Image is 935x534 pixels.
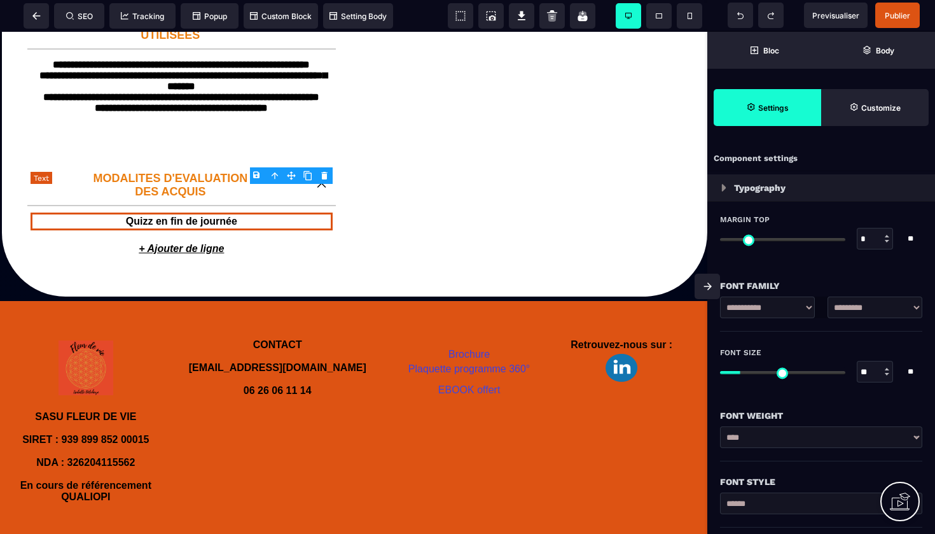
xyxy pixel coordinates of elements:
[35,379,136,390] b: SASU FLEUR DE VIE
[21,205,342,229] p: + Ajouter de ligne
[189,307,366,364] b: CONTACT [EMAIL_ADDRESS][DOMAIN_NAME] 06 26 06 11 14
[448,3,473,29] span: View components
[66,11,93,21] span: SEO
[193,11,227,21] span: Popup
[720,278,922,293] div: Font Family
[478,3,504,29] span: Screenshot
[720,474,922,489] div: Font Style
[606,322,637,350] img: 1a59c7fc07b2df508e9f9470b57f58b2_Design_sans_titre_(2).png
[329,11,387,21] span: Setting Body
[876,46,894,55] strong: Body
[763,46,779,55] strong: Bloc
[720,214,770,225] span: Margin Top
[721,184,726,192] img: loading
[734,180,786,195] p: Typography
[250,11,312,21] span: Custom Block
[720,408,922,423] div: Font Weight
[720,348,761,358] span: Font Size
[758,103,789,113] strong: Settings
[408,332,530,342] a: Plaquette programme 360°
[37,140,304,167] p: MODALITES D'EVALUATION DES ACQUIS
[804,3,868,28] span: Preview
[707,146,935,171] div: Component settings
[821,32,935,69] span: Open Layer Manager
[714,89,821,126] span: Settings
[861,103,901,113] strong: Customize
[571,307,672,318] b: Retrouvez-nous sur :
[31,181,333,199] text: Quizz en fin de journée
[438,353,501,363] a: EBOOK offert
[885,11,910,20] span: Publier
[707,32,821,69] span: Open Blocks
[812,11,859,20] span: Previsualiser
[121,11,164,21] span: Tracking
[20,402,155,470] b: SIRET : 939 899 852 00015 NDA : 326204115562 En cours de référencement QUALIOPI
[448,317,490,328] a: Brochure
[821,89,929,126] span: Open Style Manager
